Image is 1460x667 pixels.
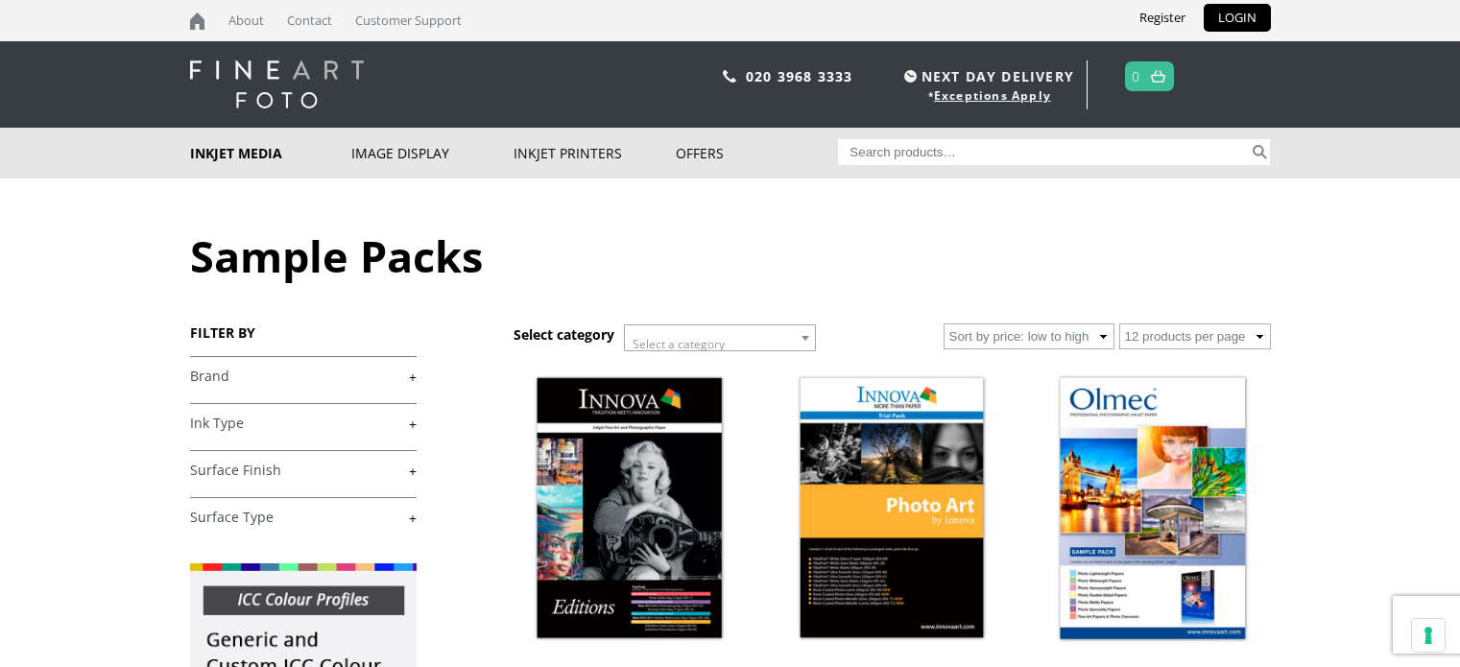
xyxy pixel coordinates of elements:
span: NEXT DAY DELIVERY [899,65,1074,87]
a: Image Display [351,128,514,179]
img: Innova Editions Inkjet Fine Art Paper Sample Pack (6 Sheets) [514,365,746,655]
a: + [190,368,417,386]
h4: Surface Type [190,497,417,536]
h3: FILTER BY [190,323,417,342]
h3: Select category [514,325,614,344]
a: + [190,415,417,433]
a: Inkjet Printers [514,128,676,179]
a: + [190,462,417,480]
img: logo-white.svg [190,60,364,108]
img: time.svg [904,70,917,83]
a: LOGIN [1204,4,1271,32]
h4: Brand [190,356,417,394]
a: 020 3968 3333 [746,67,853,85]
select: Shop order [944,323,1114,349]
a: Register [1125,4,1200,32]
a: Exceptions Apply [934,87,1051,104]
button: Search [1249,139,1271,165]
a: Offers [676,128,838,179]
input: Search products… [838,139,1249,165]
a: + [190,509,417,527]
h4: Surface Finish [190,450,417,488]
img: phone.svg [723,70,736,83]
button: Your consent preferences for tracking technologies [1412,619,1445,652]
span: Select a category [633,336,725,352]
h4: Ink Type [190,403,417,441]
img: basket.svg [1151,70,1165,83]
img: Innova Photo Art Inkjet Photo Paper Sample Pack (8 sheets) [776,365,1008,655]
a: Inkjet Media [190,128,352,179]
img: Olmec Inkjet Photo Paper Sample Pack (14 sheets) [1037,365,1269,655]
h1: Sample Packs [190,226,1271,285]
a: 0 [1132,62,1140,90]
